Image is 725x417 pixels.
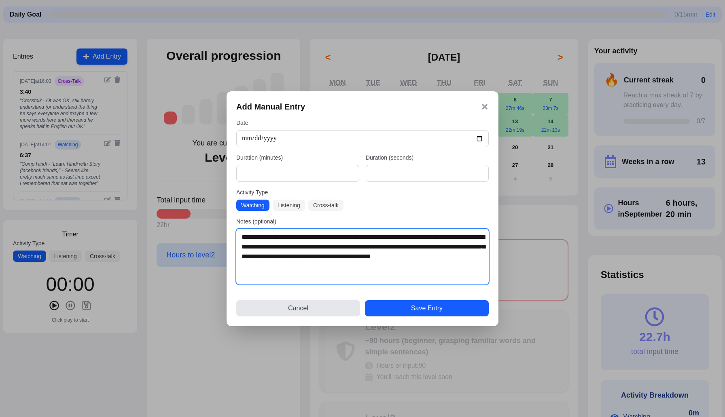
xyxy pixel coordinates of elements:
[366,154,489,162] label: Duration (seconds)
[236,101,305,112] h3: Add Manual Entry
[236,200,269,211] button: Watching
[236,217,489,225] label: Notes (optional)
[308,200,343,211] button: Cross-talk
[273,200,305,211] button: Listening
[236,119,489,127] label: Date
[236,154,359,162] label: Duration (minutes)
[236,300,360,316] button: Cancel
[365,300,489,316] button: Save Entry
[236,188,489,196] label: Activity Type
